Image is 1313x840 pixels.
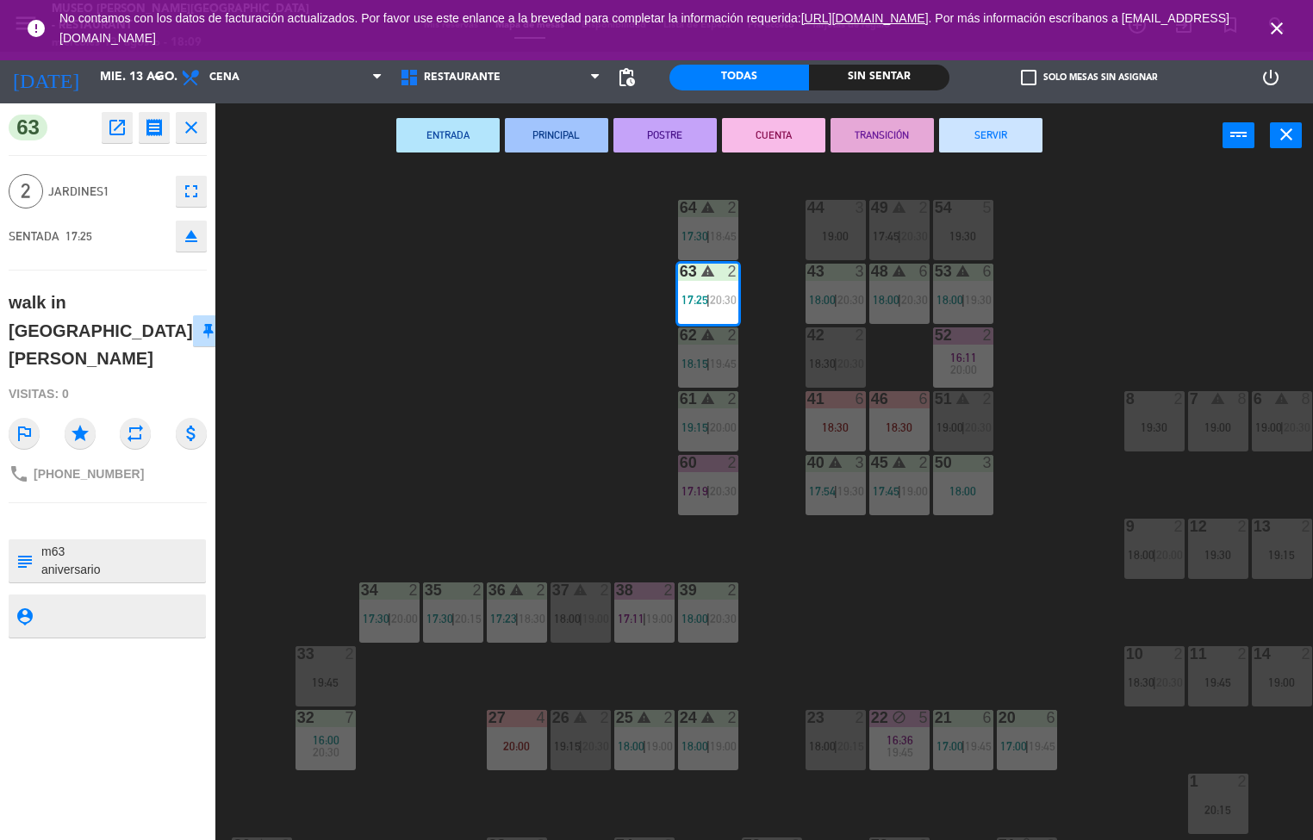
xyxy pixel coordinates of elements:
[1190,519,1191,534] div: 12
[807,455,808,470] div: 40
[1156,548,1183,562] span: 20:00
[1124,421,1185,433] div: 19:30
[1274,391,1289,406] i: warning
[892,200,906,215] i: warning
[950,363,977,376] span: 20:00
[59,11,1229,45] span: No contamos con los datos de facturación actualizados. Por favor use este enlance a la brevedad p...
[727,455,737,470] div: 2
[710,420,737,434] span: 20:00
[965,420,992,434] span: 20:30
[901,484,928,498] span: 19:00
[892,710,906,725] i: block
[873,229,899,243] span: 17:45
[999,710,999,725] div: 20
[1000,739,1027,753] span: 17:00
[807,200,808,215] div: 44
[424,72,501,84] span: Restaurante
[961,739,965,753] span: |
[1301,519,1311,534] div: 2
[297,646,298,662] div: 33
[935,200,936,215] div: 54
[1255,420,1282,434] span: 19:00
[582,612,609,625] span: 19:00
[727,200,737,215] div: 2
[681,229,708,243] span: 17:30
[1237,391,1248,407] div: 8
[855,200,865,215] div: 3
[871,710,872,725] div: 22
[681,293,708,307] span: 17:25
[681,739,708,753] span: 18:00
[961,293,965,307] span: |
[176,112,207,143] button: close
[637,710,651,725] i: warning
[1025,739,1029,753] span: |
[391,612,418,625] span: 20:00
[345,646,355,662] div: 2
[681,484,708,498] span: 17:19
[554,739,581,753] span: 19:15
[710,229,737,243] span: 18:45
[573,710,588,725] i: warning
[488,582,489,598] div: 36
[965,293,992,307] span: 19:30
[871,200,872,215] div: 49
[15,607,34,625] i: person_pin
[1260,67,1281,88] i: power_settings_new
[871,391,872,407] div: 46
[120,418,151,449] i: repeat
[898,293,901,307] span: |
[34,467,144,481] span: [PHONE_NUMBER]
[982,327,993,343] div: 2
[536,582,546,598] div: 2
[933,230,993,242] div: 19:30
[834,293,837,307] span: |
[613,118,717,152] button: POSTRE
[898,229,901,243] span: |
[807,710,808,725] div: 23
[519,612,545,625] span: 18:30
[806,230,866,242] div: 19:00
[935,264,936,279] div: 53
[710,484,737,498] span: 20:30
[706,484,710,498] span: |
[1021,70,1036,85] span: check_box_outline_blank
[313,745,339,759] span: 20:30
[102,112,133,143] button: open_in_new
[1128,675,1154,689] span: 18:30
[552,710,553,725] div: 26
[616,67,637,88] span: pending_actions
[681,612,708,625] span: 18:00
[831,118,934,152] button: TRANSICIÓN
[807,327,808,343] div: 42
[472,582,482,598] div: 2
[901,229,928,243] span: 20:30
[9,289,193,373] div: walk in [GEOGRAPHIC_DATA][PERSON_NAME]
[181,181,202,202] i: fullscreen
[681,357,708,370] span: 18:15
[176,176,207,207] button: fullscreen
[646,739,673,753] span: 19:00
[1223,122,1254,148] button: power_input
[871,264,872,279] div: 48
[554,612,581,625] span: 18:00
[706,229,710,243] span: |
[1252,676,1312,688] div: 19:00
[345,710,355,725] div: 7
[1021,70,1157,85] label: Solo mesas sin asignar
[65,229,92,243] span: 17:25
[950,351,977,364] span: 16:11
[855,710,865,725] div: 2
[488,710,489,725] div: 27
[107,117,128,138] i: open_in_new
[918,455,929,470] div: 2
[887,745,913,759] span: 19:45
[965,739,992,753] span: 19:45
[1210,391,1225,406] i: warning
[727,391,737,407] div: 2
[426,612,453,625] span: 17:30
[834,357,837,370] span: |
[955,264,970,278] i: warning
